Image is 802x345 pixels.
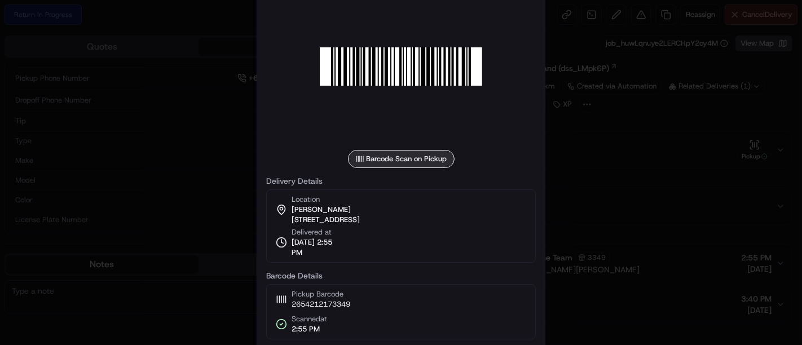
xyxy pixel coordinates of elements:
[292,314,327,324] span: Scanned at
[292,194,320,205] span: Location
[292,237,343,258] span: [DATE] 2:55 PM
[292,289,350,299] span: Pickup Barcode
[292,227,343,237] span: Delivered at
[348,150,455,168] div: Barcode Scan on Pickup
[266,177,536,185] label: Delivery Details
[292,324,327,334] span: 2:55 PM
[292,205,351,215] span: [PERSON_NAME]
[292,299,350,309] span: 2654212173349
[266,272,536,280] label: Barcode Details
[292,215,360,225] span: [STREET_ADDRESS]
